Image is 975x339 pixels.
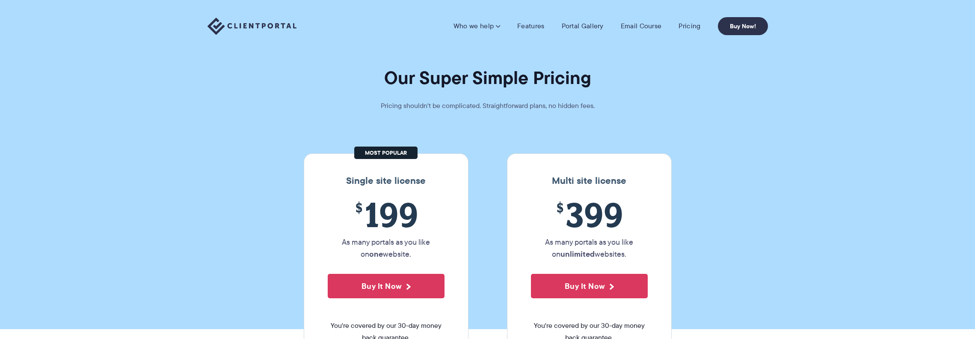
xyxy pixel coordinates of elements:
[328,195,445,234] span: 199
[369,248,383,260] strong: one
[718,17,768,35] a: Buy Now!
[562,22,604,30] a: Portal Gallery
[359,100,616,112] p: Pricing shouldn't be complicated. Straightforward plans, no hidden fees.
[313,175,459,186] h3: Single site license
[531,195,648,234] span: 399
[679,22,700,30] a: Pricing
[531,236,648,260] p: As many portals as you like on websites.
[516,175,663,186] h3: Multi site license
[621,22,662,30] a: Email Course
[517,22,544,30] a: Features
[453,22,500,30] a: Who we help
[328,236,445,260] p: As many portals as you like on website.
[328,274,445,298] button: Buy It Now
[531,274,648,298] button: Buy It Now
[560,248,595,260] strong: unlimited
